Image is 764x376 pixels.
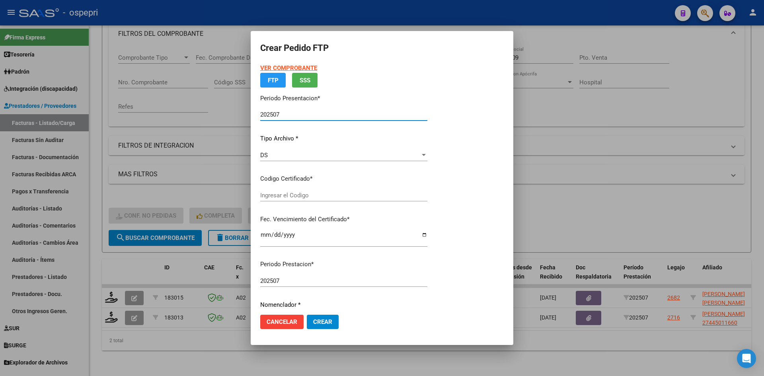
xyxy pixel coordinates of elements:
[313,318,332,325] span: Crear
[260,41,504,56] h2: Crear Pedido FTP
[260,215,427,224] p: Fec. Vencimiento del Certificado
[260,134,427,143] p: Tipo Archivo *
[260,152,268,159] span: DS
[307,315,339,329] button: Crear
[292,73,318,88] button: SSS
[260,174,427,183] p: Codigo Certificado
[260,73,286,88] button: FTP
[260,64,317,72] a: VER COMPROBANTE
[267,318,297,325] span: Cancelar
[300,77,310,84] span: SSS
[260,94,427,103] p: Periodo Presentacion
[268,77,279,84] span: FTP
[260,260,427,269] p: Periodo Prestacion
[260,315,304,329] button: Cancelar
[260,300,427,310] p: Nomenclador *
[737,349,756,368] div: Open Intercom Messenger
